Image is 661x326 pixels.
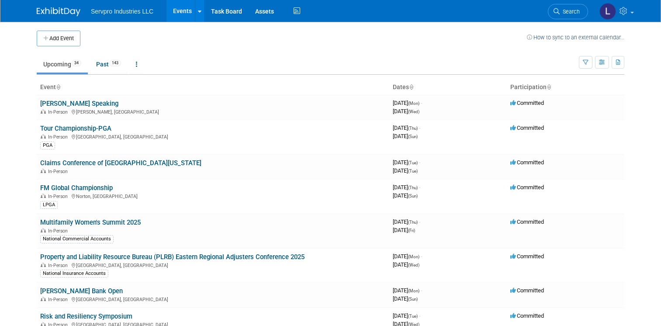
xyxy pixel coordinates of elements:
[599,3,616,20] img: Lisa Hudson
[40,253,305,261] a: Property and Liability Resource Bureau (PLRB) Eastern Regional Adjusters Conference 2025
[393,192,418,199] span: [DATE]
[510,312,544,319] span: Committed
[40,192,386,199] div: Norton, [GEOGRAPHIC_DATA]
[408,194,418,198] span: (Sun)
[409,83,413,90] a: Sort by Start Date
[408,185,418,190] span: (Thu)
[40,270,108,277] div: National Insurance Accounts
[547,83,551,90] a: Sort by Participation Type
[37,7,80,16] img: ExhibitDay
[510,287,544,294] span: Committed
[40,142,55,149] div: PGA
[393,125,420,131] span: [DATE]
[408,297,418,302] span: (Sun)
[90,56,128,73] a: Past143
[419,218,420,225] span: -
[393,184,420,191] span: [DATE]
[40,312,132,320] a: Risk and Resiliency Symposium
[40,125,111,132] a: Tour Championship-PGA
[91,8,153,15] span: Servpro Industries LLC
[393,100,422,106] span: [DATE]
[510,218,544,225] span: Committed
[560,8,580,15] span: Search
[393,159,420,166] span: [DATE]
[393,218,420,225] span: [DATE]
[41,297,46,301] img: In-Person Event
[408,109,419,114] span: (Wed)
[41,228,46,232] img: In-Person Event
[419,125,420,131] span: -
[393,167,418,174] span: [DATE]
[40,287,123,295] a: [PERSON_NAME] Bank Open
[510,125,544,131] span: Committed
[41,134,46,139] img: In-Person Event
[393,133,418,139] span: [DATE]
[41,109,46,114] img: In-Person Event
[41,169,46,173] img: In-Person Event
[408,314,418,319] span: (Tue)
[393,261,419,268] span: [DATE]
[510,253,544,260] span: Committed
[109,60,121,66] span: 143
[40,235,114,243] div: National Commercial Accounts
[408,134,418,139] span: (Sun)
[40,218,141,226] a: Multifamily Women's Summit 2025
[408,101,419,106] span: (Mon)
[419,312,420,319] span: -
[37,80,389,95] th: Event
[393,287,422,294] span: [DATE]
[408,220,418,225] span: (Thu)
[48,169,70,174] span: In-Person
[56,83,60,90] a: Sort by Event Name
[408,263,419,267] span: (Wed)
[48,134,70,140] span: In-Person
[419,159,420,166] span: -
[408,169,418,173] span: (Tue)
[393,253,422,260] span: [DATE]
[408,288,419,293] span: (Mon)
[40,184,113,192] a: FM Global Championship
[48,263,70,268] span: In-Person
[393,312,420,319] span: [DATE]
[421,100,422,106] span: -
[421,287,422,294] span: -
[421,253,422,260] span: -
[510,100,544,106] span: Committed
[72,60,81,66] span: 34
[389,80,507,95] th: Dates
[408,126,418,131] span: (Thu)
[527,34,624,41] a: How to sync to an external calendar...
[510,159,544,166] span: Committed
[40,295,386,302] div: [GEOGRAPHIC_DATA], [GEOGRAPHIC_DATA]
[408,228,415,233] span: (Fri)
[393,108,419,114] span: [DATE]
[40,100,118,108] a: [PERSON_NAME] Speaking
[48,228,70,234] span: In-Person
[41,263,46,267] img: In-Person Event
[419,184,420,191] span: -
[40,108,386,115] div: [PERSON_NAME], [GEOGRAPHIC_DATA]
[37,31,80,46] button: Add Event
[40,159,201,167] a: Claims Conference of [GEOGRAPHIC_DATA][US_STATE]
[41,194,46,198] img: In-Person Event
[408,160,418,165] span: (Tue)
[408,254,419,259] span: (Mon)
[393,295,418,302] span: [DATE]
[548,4,588,19] a: Search
[48,109,70,115] span: In-Person
[393,227,415,233] span: [DATE]
[40,133,386,140] div: [GEOGRAPHIC_DATA], [GEOGRAPHIC_DATA]
[510,184,544,191] span: Committed
[48,194,70,199] span: In-Person
[507,80,624,95] th: Participation
[37,56,88,73] a: Upcoming34
[40,201,58,209] div: LPGA
[40,261,386,268] div: [GEOGRAPHIC_DATA], [GEOGRAPHIC_DATA]
[48,297,70,302] span: In-Person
